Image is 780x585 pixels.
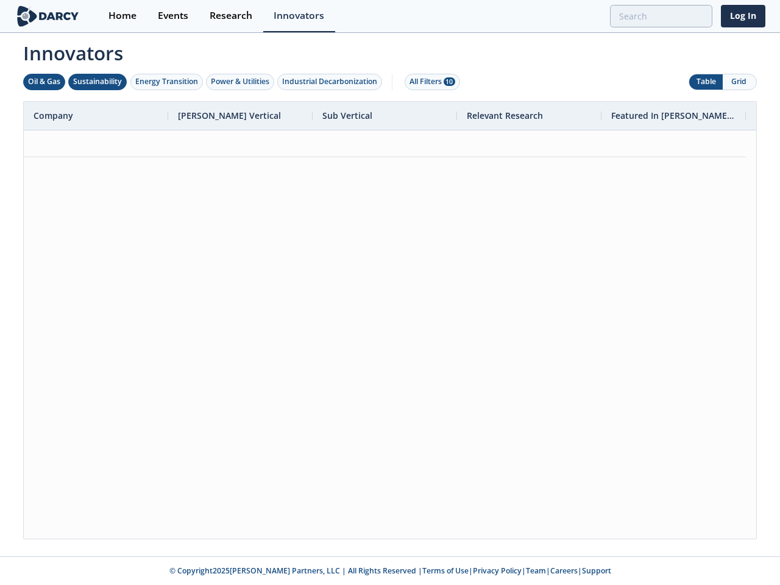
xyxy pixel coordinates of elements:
[723,74,756,90] button: Grid
[68,74,127,90] button: Sustainability
[15,5,81,27] img: logo-wide.svg
[274,11,324,21] div: Innovators
[721,5,765,27] a: Log In
[211,76,269,87] div: Power & Utilities
[550,565,578,576] a: Careers
[689,74,723,90] button: Table
[611,110,736,121] span: Featured In [PERSON_NAME] Live
[277,74,382,90] button: Industrial Decarbonization
[610,5,712,27] input: Advanced Search
[422,565,469,576] a: Terms of Use
[28,76,60,87] div: Oil & Gas
[322,110,372,121] span: Sub Vertical
[582,565,611,576] a: Support
[210,11,252,21] div: Research
[405,74,460,90] button: All Filters 10
[130,74,203,90] button: Energy Transition
[108,11,136,21] div: Home
[73,76,122,87] div: Sustainability
[158,11,188,21] div: Events
[526,565,546,576] a: Team
[34,110,73,121] span: Company
[17,565,763,576] p: © Copyright 2025 [PERSON_NAME] Partners, LLC | All Rights Reserved | | | | |
[282,76,377,87] div: Industrial Decarbonization
[15,34,765,67] span: Innovators
[409,76,455,87] div: All Filters
[444,77,455,86] span: 10
[23,74,65,90] button: Oil & Gas
[473,565,522,576] a: Privacy Policy
[178,110,281,121] span: [PERSON_NAME] Vertical
[467,110,543,121] span: Relevant Research
[206,74,274,90] button: Power & Utilities
[135,76,198,87] div: Energy Transition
